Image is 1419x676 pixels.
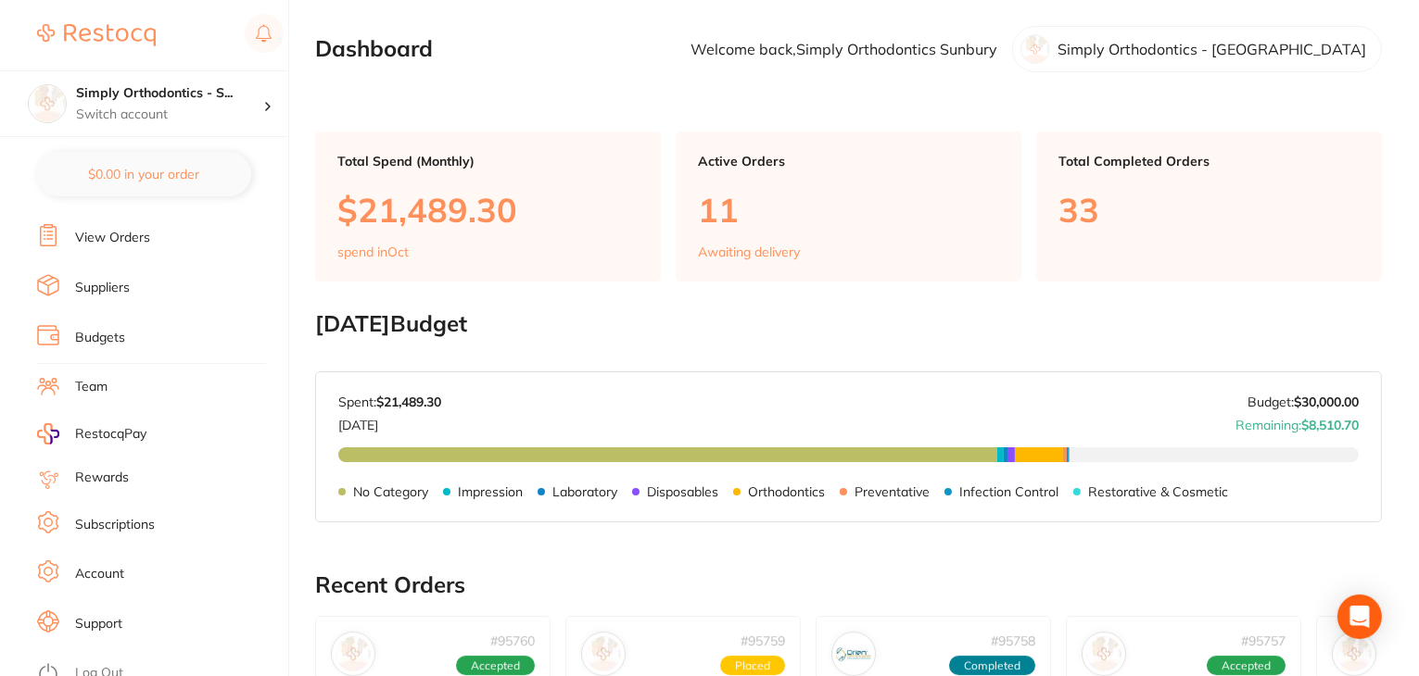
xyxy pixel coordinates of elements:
img: RestocqPay [37,423,59,444]
a: Total Spend (Monthly)$21,489.30spend inOct [315,131,661,282]
p: 11 [698,191,999,229]
strong: $30,000.00 [1294,394,1359,410]
img: Restocq Logo [37,24,156,46]
img: Horseley Dental [336,636,371,671]
p: 33 [1058,191,1360,229]
p: Budget: [1248,394,1359,409]
p: Total Completed Orders [1058,154,1360,169]
p: spend in Oct [337,244,409,259]
p: Awaiting delivery [698,244,800,259]
p: No Category [353,484,428,499]
p: Remaining: [1235,410,1359,432]
p: Total Spend (Monthly) [337,154,639,169]
a: Team [75,378,108,396]
button: $0.00 in your order [37,152,251,196]
p: # 95757 [1241,633,1286,648]
strong: $21,489.30 [376,394,441,410]
h2: [DATE] Budget [315,311,1382,337]
a: Subscriptions [75,516,155,534]
p: Disposables [647,484,718,499]
a: RestocqPay [37,423,146,444]
p: Preventative [855,484,930,499]
p: Welcome back, Simply Orthodontics Sunbury [690,41,997,57]
p: $21,489.30 [337,191,639,229]
a: Suppliers [75,279,130,297]
p: Restorative & Cosmetic [1088,484,1228,499]
a: Active Orders11Awaiting delivery [676,131,1021,282]
h2: Dashboard [315,36,433,62]
p: # 95759 [741,633,785,648]
p: Spent: [338,394,441,409]
p: # 95760 [490,633,535,648]
a: Total Completed Orders33 [1036,131,1382,282]
img: Simply Orthodontics - Sunbury [29,85,66,122]
div: Open Intercom Messenger [1337,595,1382,639]
p: Switch account [76,106,263,124]
p: Active Orders [698,154,999,169]
span: Accepted [1207,656,1286,676]
h2: Recent Orders [315,572,1382,598]
span: Accepted [456,656,535,676]
p: # 95758 [991,633,1035,648]
span: RestocqPay [75,425,146,444]
img: Henry Schein Halas [1086,636,1121,671]
span: Placed [720,656,785,676]
p: Orthodontics [748,484,825,499]
a: Rewards [75,469,129,487]
p: Infection Control [959,484,1058,499]
a: Budgets [75,329,125,347]
p: Impression [458,484,523,499]
img: Solventum (KCI) [1337,636,1372,671]
a: View Orders [75,229,150,247]
h4: Simply Orthodontics - Sunbury [76,84,263,103]
a: Restocq Logo [37,14,156,56]
a: Support [75,615,122,633]
p: Laboratory [552,484,617,499]
a: Account [75,565,124,583]
img: Orien dental [836,636,871,671]
strong: $8,510.70 [1301,417,1359,433]
p: [DATE] [338,410,441,432]
span: Completed [949,656,1035,676]
img: American Orthodontics [586,636,621,671]
p: Simply Orthodontics - [GEOGRAPHIC_DATA] [1058,41,1366,57]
